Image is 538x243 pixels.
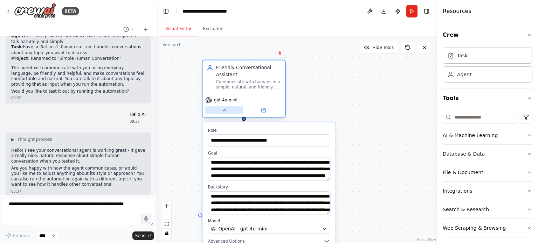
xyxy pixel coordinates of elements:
div: Tools [443,108,532,243]
button: Web Scraping & Browsing [443,219,532,237]
label: Backstory [208,184,330,190]
button: Visual Editor [160,22,197,36]
li: : - designed to talk naturally and simply [11,33,146,44]
button: Search & Research [443,200,532,219]
div: 08:37 [11,189,146,194]
button: Start a new chat [140,25,151,34]
button: Integrations [443,182,532,200]
button: Tools [443,88,532,108]
div: Agent [457,71,471,78]
img: Logo [14,3,56,19]
code: Friendly Conversational Assistant [27,34,110,38]
button: Improve [3,231,33,240]
button: Switch to previous chat [120,25,137,34]
button: AI & Machine Learning [443,126,532,144]
div: React Flow controls [162,201,171,238]
button: Hide left sidebar [161,6,171,16]
span: Hide Tools [372,45,394,50]
a: React Flow attribution [417,238,436,242]
span: Thought process [17,137,52,142]
strong: Project [11,56,28,61]
p: Would you like to test it out by running the automation? [11,89,146,94]
div: 08:35 [11,95,146,101]
button: Open in side panel [244,106,282,114]
button: OpenAI - gpt-4o-mini [208,224,330,234]
p: Hello! I see your conversational agent is working great - it gave a really nice, natural response... [11,148,146,164]
button: Click to speak your automation idea [141,214,151,224]
div: Version 1 [163,42,181,48]
label: Goal [208,150,330,156]
span: ▶ [11,137,14,142]
button: Crew [443,25,532,45]
label: Role [208,128,330,133]
strong: Task [11,44,22,49]
nav: breadcrumb [182,8,246,15]
span: gpt-4o-mini [214,98,237,103]
p: Hello AI [130,112,146,117]
code: Have a Natural Conversation [23,45,91,50]
button: File & Document [443,163,532,181]
li: : - handles conversations about any topic you want to discuss [11,44,146,56]
div: Crew [443,45,532,88]
button: Send [132,231,154,240]
button: Delete node [275,49,284,58]
div: Friendly Conversational Assistant [216,64,281,78]
span: OpenAI - gpt-4o-mini [218,226,267,232]
button: zoom out [162,210,171,220]
span: Send [135,233,146,238]
button: Hide Tools [360,42,398,53]
button: fit view [162,220,171,229]
label: Model [208,219,330,224]
button: Database & Data [443,145,532,163]
div: Friendly Conversational AssistantCommunicate with humans in a simple, natural, and friendly way. ... [202,61,285,119]
button: zoom in [162,201,171,210]
button: Hide right sidebar [422,6,432,16]
h4: Resources [443,7,471,15]
div: BETA [62,7,79,15]
div: Task [457,52,468,59]
div: 08:37 [130,119,146,124]
p: The agent will communicate with you using everyday language, be friendly and helpful, and make co... [11,65,146,87]
p: Are you happy with how the agent communicates, or would you like me to adjust anything about its ... [11,166,146,187]
button: ▶Thought process [11,137,52,142]
button: Execution [197,22,229,36]
button: toggle interactivity [162,229,171,238]
li: : Renamed to "Simple Human Conversation" [11,56,146,62]
div: Communicate with humans in a simple, natural, and friendly way. Make conversations feel comfortab... [216,79,281,90]
span: Improve [13,233,30,238]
